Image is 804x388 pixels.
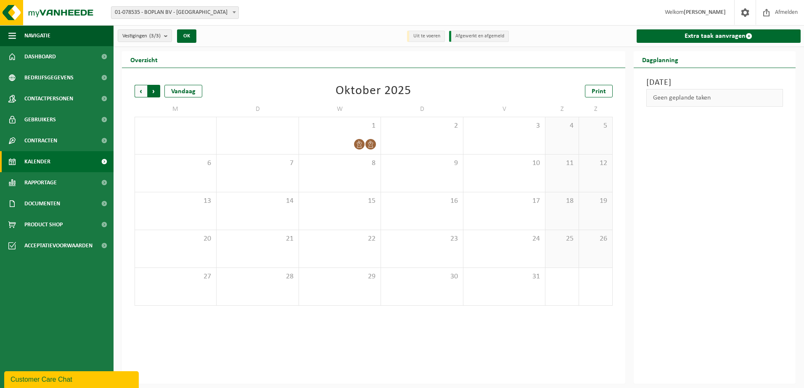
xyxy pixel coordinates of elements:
span: Gebruikers [24,109,56,130]
span: 22 [303,234,376,244]
span: 8 [303,159,376,168]
td: M [135,102,217,117]
span: 1 [303,121,376,131]
td: Z [545,102,579,117]
h2: Overzicht [122,51,166,68]
td: D [381,102,463,117]
span: 10 [468,159,541,168]
span: 18 [550,197,574,206]
span: 01-078535 - BOPLAN BV - MOORSELE [111,7,238,18]
li: Uit te voeren [407,31,445,42]
button: Vestigingen(3/3) [118,29,172,42]
span: Kalender [24,151,50,172]
span: 2 [385,121,458,131]
span: 5 [583,121,608,131]
span: Navigatie [24,25,50,46]
span: 3 [468,121,541,131]
span: 19 [583,197,608,206]
div: Oktober 2025 [336,85,411,97]
a: Extra taak aanvragen [637,29,801,43]
span: Dashboard [24,46,56,67]
span: 25 [550,234,574,244]
span: 6 [139,159,212,168]
span: 23 [385,234,458,244]
span: 21 [221,234,294,244]
span: 27 [139,272,212,281]
span: 24 [468,234,541,244]
span: 31 [468,272,541,281]
div: Geen geplande taken [646,89,783,107]
span: 14 [221,197,294,206]
span: 12 [583,159,608,168]
span: Acceptatievoorwaarden [24,235,93,256]
span: 15 [303,197,376,206]
span: 9 [385,159,458,168]
span: Contactpersonen [24,88,73,109]
span: Rapportage [24,172,57,193]
span: Contracten [24,130,57,151]
td: D [217,102,299,117]
span: Vestigingen [122,30,161,42]
li: Afgewerkt en afgemeld [449,31,509,42]
count: (3/3) [149,33,161,39]
span: 30 [385,272,458,281]
span: 28 [221,272,294,281]
span: Bedrijfsgegevens [24,67,74,88]
h2: Dagplanning [634,51,687,68]
span: 13 [139,197,212,206]
strong: [PERSON_NAME] [684,9,726,16]
span: 20 [139,234,212,244]
iframe: chat widget [4,370,140,388]
td: Z [579,102,613,117]
span: 16 [385,197,458,206]
span: 4 [550,121,574,131]
span: 01-078535 - BOPLAN BV - MOORSELE [111,6,239,19]
span: Print [592,88,606,95]
td: W [299,102,381,117]
button: OK [177,29,196,43]
span: 29 [303,272,376,281]
span: 17 [468,197,541,206]
span: Volgende [148,85,160,97]
h3: [DATE] [646,76,783,89]
span: Vorige [135,85,147,97]
span: 7 [221,159,294,168]
td: V [463,102,545,117]
span: Documenten [24,193,60,214]
span: 11 [550,159,574,168]
div: Vandaag [164,85,202,97]
span: 26 [583,234,608,244]
span: Product Shop [24,214,63,235]
a: Print [585,85,613,97]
